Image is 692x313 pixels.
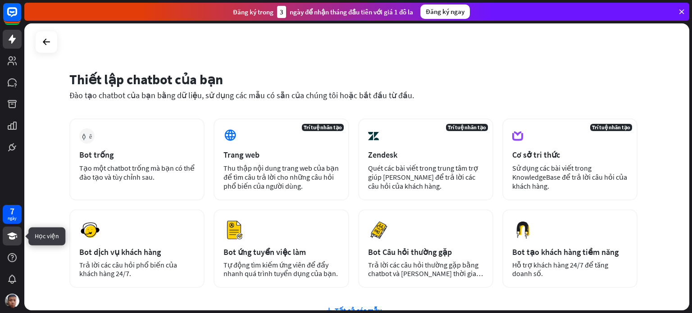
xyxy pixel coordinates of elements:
[79,163,195,181] font: Tạo một chatbot trống mà bạn có thể đào tạo và tùy chỉnh sau.
[69,90,414,100] font: Đào tạo chatbot của bạn bằng dữ liệu, sử dụng các mẫu có sẵn của chúng tôi hoặc bắt đầu từ đầu.
[290,8,413,16] font: ngày để nhận tháng đầu tiên với giá 1 đô la
[8,215,17,221] font: ngày
[79,260,177,278] font: Trả lời các câu hỏi phổ biến của khách hàng 24/7.
[79,150,114,160] font: Bot trống
[368,260,483,286] font: Trả lời các câu hỏi thường gặp bằng chatbot và [PERSON_NAME] thời gian của bạn.
[223,247,306,257] font: Bot ứng tuyển việc làm
[280,8,283,16] font: 3
[10,205,14,217] font: 7
[368,247,452,257] font: Bot Câu hỏi thường gặp
[7,4,34,31] button: Mở tiện ích trò chuyện LiveChat
[69,71,223,88] font: Thiết lập chatbot của bạn
[82,133,92,139] font: cộng thêm
[512,247,619,257] font: Bot tạo khách hàng tiềm năng
[223,260,338,278] font: Tự động tìm kiếm ứng viên để đẩy nhanh quá trình tuyển dụng của bạn.
[368,163,478,191] font: Quét các bài viết trong trung tâm trợ giúp [PERSON_NAME] để trả lời các câu hỏi của khách hàng.
[304,124,342,131] font: Trí tuệ nhân tạo
[233,8,273,16] font: Đăng ký trong
[223,163,339,191] font: Thu thập nội dung trang web của bạn để tìm câu trả lời cho những câu hỏi phổ biến của người dùng.
[512,260,608,278] font: Hỗ trợ khách hàng 24/7 để tăng doanh số.
[3,205,22,224] a: 7 ngày
[592,124,630,131] font: Trí tuệ nhân tạo
[79,247,161,257] font: Bot dịch vụ khách hàng
[512,163,627,191] font: Sử dụng các bài viết trong KnowledgeBase để trả lời câu hỏi của khách hàng.
[448,124,486,131] font: Trí tuệ nhân tạo
[223,150,259,160] font: Trang web
[512,150,560,160] font: Cơ sở tri thức
[426,7,464,16] font: Đăng ký ngay
[368,150,397,160] font: Zendesk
